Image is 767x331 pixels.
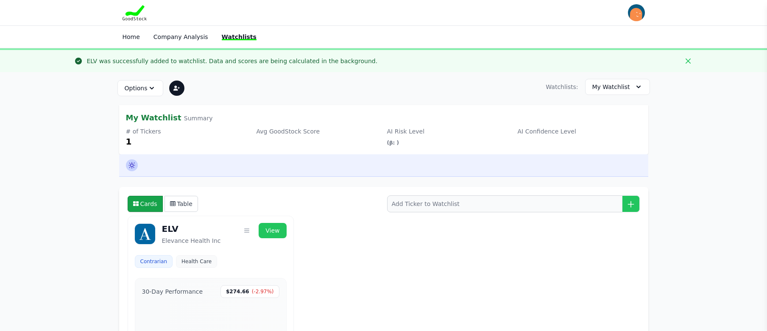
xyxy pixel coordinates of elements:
div: 1 [126,136,250,147]
span: (-2.97%) [252,288,274,295]
div: Avg GoodStock Score [257,127,380,136]
img: Goodstock Logo [123,5,147,20]
button: Cards [128,196,163,212]
div: AI Risk Level [387,127,511,136]
a: Company Analysis [153,33,208,40]
div: View toggle [128,196,198,212]
a: Home [123,33,140,40]
h2: ELV [162,223,179,235]
span: My Watchlist [126,113,181,122]
img: ELV logo [135,224,155,244]
button: Table [165,196,198,212]
span: Ask AI [126,159,138,171]
input: Add Ticker to Watchlist [387,195,640,212]
img: invitee [628,4,645,21]
span: Health Care [181,258,212,265]
a: Watchlists [222,33,257,40]
button: Options [117,80,163,96]
span: Summary [184,115,213,122]
p: Elevance Health Inc [162,236,287,245]
a: View [259,223,286,238]
span: (β: ) [387,140,399,146]
span: Contrarian [140,258,167,265]
button: Close [681,54,695,68]
span: $274.66 [226,288,249,295]
span: Watchlists: [546,83,578,91]
button: My Watchlist [585,79,650,95]
div: AI Confidence Level [518,127,641,136]
div: ELV was successfully added to watchlist. Data and scores are being calculated in the background. [87,57,378,65]
h3: 30-Day Performance [142,287,203,296]
div: # of Tickers [126,127,250,136]
span: My Watchlist [592,83,630,91]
